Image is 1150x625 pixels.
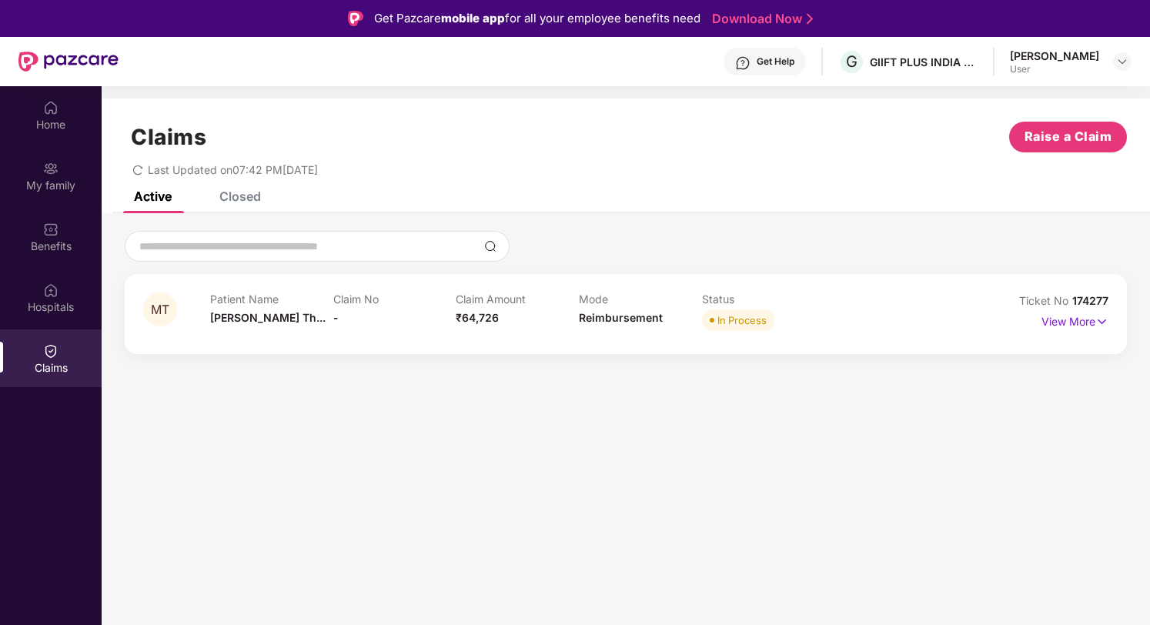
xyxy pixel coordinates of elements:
a: Download Now [712,11,808,27]
strong: mobile app [441,11,505,25]
img: svg+xml;base64,PHN2ZyB4bWxucz0iaHR0cDovL3d3dy53My5vcmcvMjAwMC9zdmciIHdpZHRoPSIxNyIgaGVpZ2h0PSIxNy... [1095,313,1108,330]
div: Active [134,189,172,204]
span: redo [132,163,143,176]
div: Get Pazcare for all your employee benefits need [374,9,700,28]
p: Patient Name [210,292,333,306]
img: svg+xml;base64,PHN2ZyBpZD0iQmVuZWZpdHMiIHhtbG5zPSJodHRwOi8vd3d3LnczLm9yZy8yMDAwL3N2ZyIgd2lkdGg9Ij... [43,222,59,237]
span: Ticket No [1019,294,1072,307]
div: GIIFT PLUS INDIA PRIVATE LIMITED [870,55,978,69]
p: Mode [579,292,702,306]
p: Status [702,292,825,306]
img: svg+xml;base64,PHN2ZyBpZD0iU2VhcmNoLTMyeDMyIiB4bWxucz0iaHR0cDovL3d3dy53My5vcmcvMjAwMC9zdmciIHdpZH... [484,240,496,252]
button: Raise a Claim [1009,122,1127,152]
p: Claim Amount [456,292,579,306]
span: G [846,52,857,71]
span: - [333,311,339,324]
div: In Process [717,312,767,328]
span: Last Updated on 07:42 PM[DATE] [148,163,318,176]
span: Raise a Claim [1025,127,1112,146]
img: svg+xml;base64,PHN2ZyBpZD0iQ2xhaW0iIHhtbG5zPSJodHRwOi8vd3d3LnczLm9yZy8yMDAwL3N2ZyIgd2lkdGg9IjIwIi... [43,343,59,359]
span: [PERSON_NAME] Th... [210,311,326,324]
span: MT [151,303,169,316]
div: [PERSON_NAME] [1010,48,1099,63]
img: svg+xml;base64,PHN2ZyBpZD0iSGVscC0zMngzMiIgeG1sbnM9Imh0dHA6Ly93d3cudzMub3JnLzIwMDAvc3ZnIiB3aWR0aD... [735,55,751,71]
img: Stroke [807,11,813,27]
div: Get Help [757,55,794,68]
p: View More [1041,309,1108,330]
span: ₹64,726 [456,311,499,324]
img: svg+xml;base64,PHN2ZyBpZD0iSG9tZSIgeG1sbnM9Imh0dHA6Ly93d3cudzMub3JnLzIwMDAvc3ZnIiB3aWR0aD0iMjAiIG... [43,100,59,115]
img: svg+xml;base64,PHN2ZyBpZD0iRHJvcGRvd24tMzJ4MzIiIHhtbG5zPSJodHRwOi8vd3d3LnczLm9yZy8yMDAwL3N2ZyIgd2... [1116,55,1128,68]
img: svg+xml;base64,PHN2ZyBpZD0iSG9zcGl0YWxzIiB4bWxucz0iaHR0cDovL3d3dy53My5vcmcvMjAwMC9zdmciIHdpZHRoPS... [43,282,59,298]
span: Reimbursement [579,311,663,324]
img: New Pazcare Logo [18,52,119,72]
img: Logo [348,11,363,26]
h1: Claims [131,124,206,150]
span: 174277 [1072,294,1108,307]
div: Closed [219,189,261,204]
p: Claim No [333,292,456,306]
img: svg+xml;base64,PHN2ZyB3aWR0aD0iMjAiIGhlaWdodD0iMjAiIHZpZXdCb3g9IjAgMCAyMCAyMCIgZmlsbD0ibm9uZSIgeG... [43,161,59,176]
div: User [1010,63,1099,75]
